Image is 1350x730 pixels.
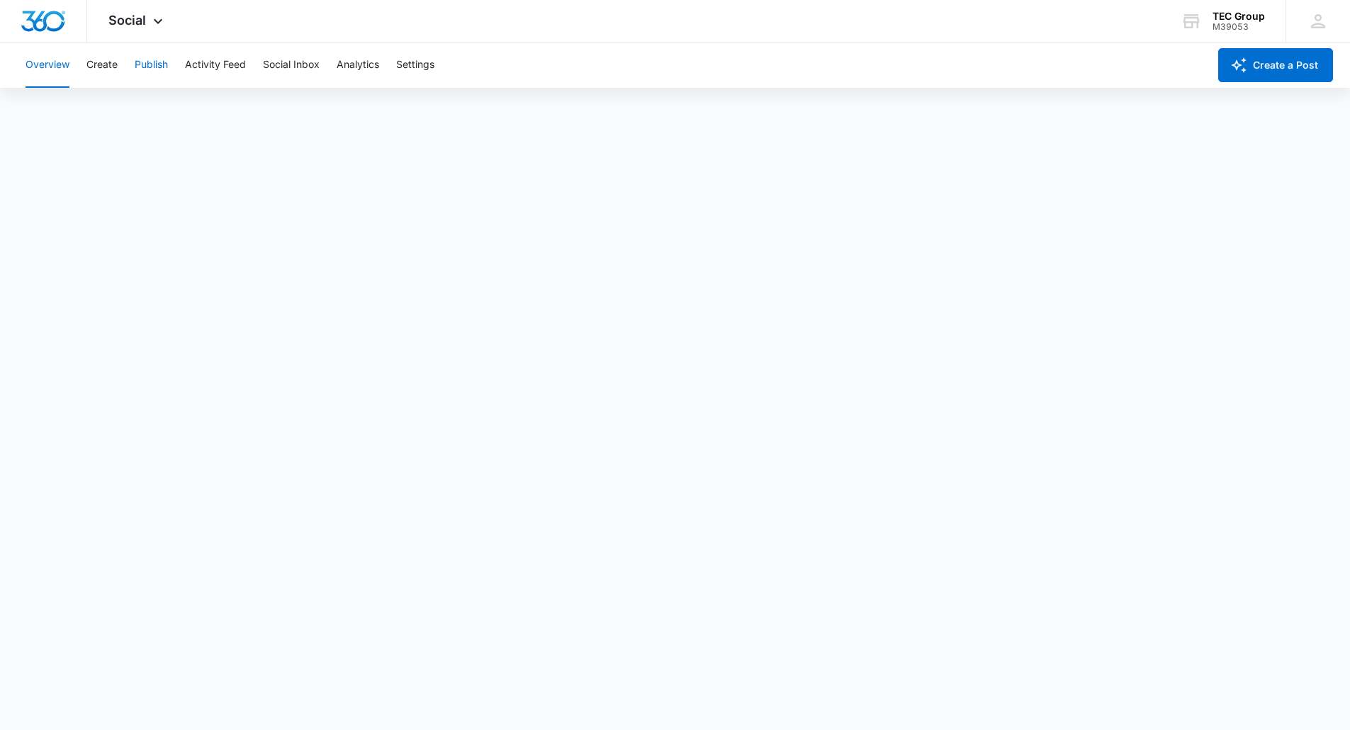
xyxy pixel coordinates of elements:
[1213,22,1265,32] div: account id
[1213,11,1265,22] div: account name
[396,42,434,88] button: Settings
[135,42,168,88] button: Publish
[185,42,246,88] button: Activity Feed
[26,42,69,88] button: Overview
[108,13,146,28] span: Social
[263,42,320,88] button: Social Inbox
[86,42,118,88] button: Create
[337,42,379,88] button: Analytics
[1218,48,1333,82] button: Create a Post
